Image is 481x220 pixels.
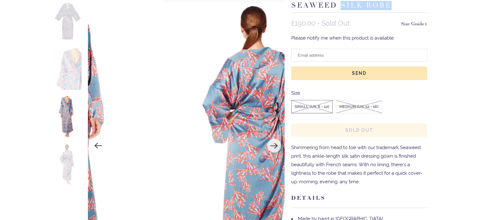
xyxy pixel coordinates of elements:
button: Previous [91,139,105,153]
img: Seaweed Silk Robe [54,48,82,90]
p: Shimmering from head to toe with our trademark Seaweed print, this ankle-length silk satin dressi... [291,143,427,186]
div: Size [291,89,427,97]
img: Seaweed Silk Robe [54,96,82,137]
a: Size Guide [401,19,427,28]
p: Please notify me when this product is available: [291,34,427,42]
label: Small (UK 6 - 12) [292,100,332,113]
input: Email address [291,49,427,62]
strong: Details [291,194,326,201]
img: soldout.png [336,100,382,113]
span: £190.00 [291,19,315,27]
h1: Seaweed Silk Robe [291,1,427,13]
input: Send [291,66,427,80]
label: Medium (UK 12 - 16) [336,100,382,113]
button: Next [267,139,281,153]
img: soldout.png [292,100,332,113]
span: - Sold Out [317,19,350,28]
img: Seaweed Silk Robe [54,144,82,185]
img: Seaweed Silk Robe [54,1,82,42]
